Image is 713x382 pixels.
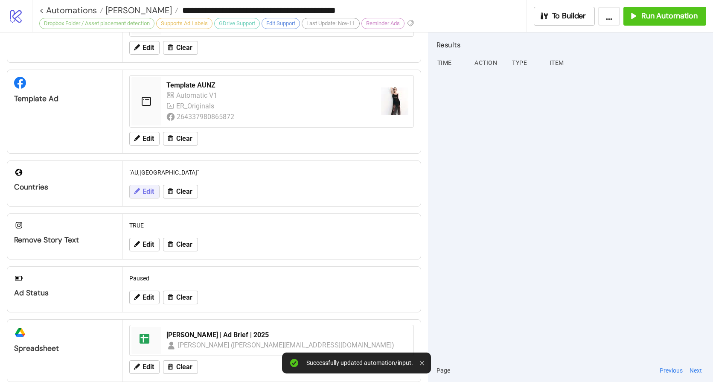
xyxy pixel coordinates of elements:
[178,340,395,350] div: [PERSON_NAME] ([PERSON_NAME][EMAIL_ADDRESS][DOMAIN_NAME])
[437,55,468,71] div: Time
[306,359,413,367] div: Successfully updated automation/input.
[163,41,198,55] button: Clear
[14,288,115,298] div: Ad Status
[14,344,115,353] div: Spreadsheet
[129,360,160,374] button: Edit
[177,111,236,122] div: 264337980865872
[129,291,160,304] button: Edit
[163,132,198,146] button: Clear
[129,185,160,198] button: Edit
[687,366,704,375] button: Next
[176,294,192,301] span: Clear
[657,366,685,375] button: Previous
[163,360,198,374] button: Clear
[641,11,698,21] span: Run Automation
[176,101,216,111] div: ER_Originals
[126,217,417,233] div: TRUE
[176,188,192,195] span: Clear
[437,366,450,375] span: Page
[143,363,154,371] span: Edit
[163,238,198,251] button: Clear
[163,291,198,304] button: Clear
[176,241,192,248] span: Clear
[129,132,160,146] button: Edit
[166,330,408,340] div: [PERSON_NAME] | Ad Brief | 2025
[129,41,160,55] button: Edit
[103,5,172,16] span: [PERSON_NAME]
[143,188,154,195] span: Edit
[163,185,198,198] button: Clear
[176,363,192,371] span: Clear
[176,44,192,52] span: Clear
[598,7,620,26] button: ...
[552,11,586,21] span: To Builder
[156,18,212,29] div: Supports Ad Labels
[129,238,160,251] button: Edit
[361,18,405,29] div: Reminder Ads
[166,81,374,90] div: Template AUNZ
[302,18,360,29] div: Last Update: Nov-11
[143,241,154,248] span: Edit
[39,18,154,29] div: Dropbox Folder / Asset placement detection
[623,7,706,26] button: Run Automation
[534,7,595,26] button: To Builder
[176,90,219,101] div: Automatic V1
[39,6,103,15] a: < Automations
[214,18,260,29] div: GDrive Support
[474,55,505,71] div: Action
[143,135,154,143] span: Edit
[143,294,154,301] span: Edit
[103,6,178,15] a: [PERSON_NAME]
[381,87,408,115] img: https://scontent-fra5-2.xx.fbcdn.net/v/t45.1600-4/474827401_120214478372380289_209715080885749866...
[143,44,154,52] span: Edit
[126,164,417,181] div: "AU,[GEOGRAPHIC_DATA]"
[549,55,706,71] div: Item
[14,94,115,104] div: Template Ad
[14,235,115,245] div: Remove Story Text
[126,270,417,286] div: Paused
[437,39,706,50] h2: Results
[14,182,115,192] div: Countries
[262,18,300,29] div: Edit Support
[511,55,543,71] div: Type
[176,135,192,143] span: Clear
